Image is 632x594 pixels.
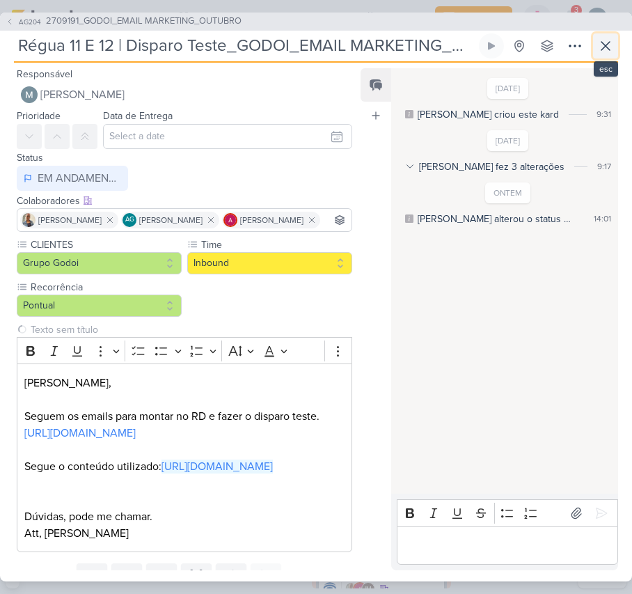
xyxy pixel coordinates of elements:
p: Segue o conteúdo utilizado: [24,458,345,475]
button: EM ANDAMENTO [17,166,128,191]
input: Buscar [323,212,349,228]
img: Alessandra Gomes [223,213,237,227]
button: Inbound [187,252,352,274]
p: Att, [PERSON_NAME] [24,525,345,542]
div: Editor toolbar [397,499,618,526]
img: Mariana Amorim [21,86,38,103]
input: Kard Sem Título [14,33,476,58]
a: [URL][DOMAIN_NAME] [161,460,273,474]
label: Status [17,152,43,164]
p: [PERSON_NAME], Seguem os emails para montar no RD e fazer o disparo teste. [24,375,345,425]
a: [URL][DOMAIN_NAME] [24,426,136,440]
button: Grupo Godoi [17,252,182,274]
div: esc [594,61,618,77]
input: Select a date [103,124,352,149]
label: Data de Entrega [103,110,173,122]
button: [PERSON_NAME] [17,82,352,107]
button: Pontual [17,295,182,317]
span: [PERSON_NAME] [240,214,303,226]
div: Este log é visível à todos no kard [405,110,413,118]
div: Este log é visível à todos no kard [405,214,413,223]
div: 9:17 [597,160,611,173]
p: Dúvidas, pode me chamar. [24,508,345,525]
img: Iara Santos [22,213,35,227]
span: [PERSON_NAME] [139,214,203,226]
span: [PERSON_NAME] [38,214,102,226]
label: Recorrência [29,280,182,295]
div: Editor editing area: main [17,364,352,552]
div: Mariana alterou o status para "EM ANDAMENTO" [418,212,574,226]
span: [PERSON_NAME] [40,86,125,103]
label: Responsável [17,68,72,80]
div: Aline criou este kard [418,107,559,122]
div: Editor toolbar [17,337,352,364]
div: Ligar relógio [486,40,497,52]
div: 14:01 [594,212,611,225]
input: Texto sem título [28,322,352,337]
div: Editor editing area: main [397,526,618,565]
p: AG [125,217,134,224]
div: 9:31 [597,108,611,120]
label: CLIENTES [29,237,182,252]
div: [PERSON_NAME] fez 3 alterações [419,159,564,174]
label: Prioridade [17,110,61,122]
div: Aline Gimenez Graciano [123,213,136,227]
div: Colaboradores [17,194,352,208]
div: EM ANDAMENTO [38,170,121,187]
label: Time [200,237,352,252]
